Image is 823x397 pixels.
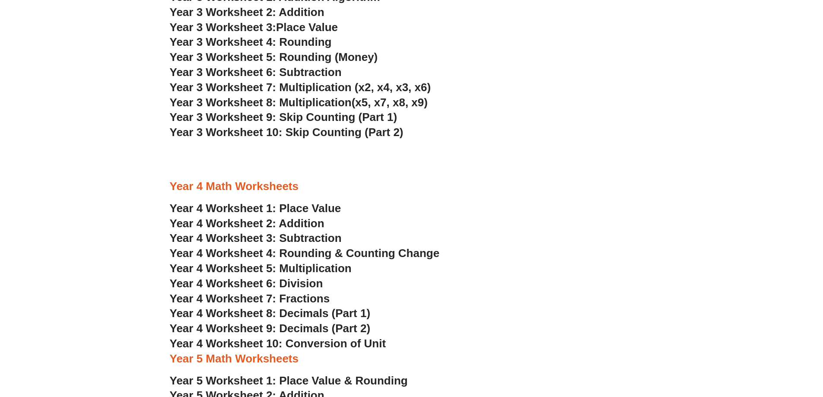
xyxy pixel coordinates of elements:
a: Year 4 Worksheet 4: Rounding & Counting Change [170,247,440,260]
a: Year 3 Worksheet 5: Rounding (Money) [170,51,378,64]
a: Year 3 Worksheet 3:Place Value [170,21,338,34]
h3: Year 4 Math Worksheets [170,179,654,194]
a: Year 4 Worksheet 3: Subtraction [170,232,342,245]
a: Year 3 Worksheet 10: Skip Counting (Part 2) [170,126,404,139]
a: Year 4 Worksheet 5: Multiplication [170,262,352,275]
a: Year 4 Worksheet 8: Decimals (Part 1) [170,307,371,320]
a: Year 4 Worksheet 6: Division [170,277,323,290]
a: Year 4 Worksheet 9: Decimals (Part 2) [170,322,371,335]
h3: Year 5 Math Worksheets [170,352,654,366]
a: Year 4 Worksheet 10: Conversion of Unit [170,337,386,350]
span: Year 3 Worksheet 3: [170,21,276,34]
a: Year 3 Worksheet 2: Addition [170,6,324,19]
iframe: Chat Widget [679,299,823,397]
a: Year 4 Worksheet 1: Place Value [170,202,341,215]
a: Year 3 Worksheet 8: Multiplication(x5, x7, x8, x9) [170,96,428,109]
a: Year 3 Worksheet 9: Skip Counting (Part 1) [170,111,397,124]
a: Year 3 Worksheet 7: Multiplication (x2, x4, x3, x6) [170,81,431,94]
span: (x5, x7, x8, x9) [352,96,428,109]
span: Year 3 Worksheet 8: Multiplication [170,96,352,109]
a: Year 4 Worksheet 2: Addition [170,217,324,230]
a: Year 3 Worksheet 4: Rounding [170,35,332,48]
span: Place Value [276,21,338,34]
a: Year 4 Worksheet 7: Fractions [170,292,330,305]
a: Year 5 Worksheet 1: Place Value & Rounding [170,374,408,387]
a: Year 3 Worksheet 6: Subtraction [170,66,342,79]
